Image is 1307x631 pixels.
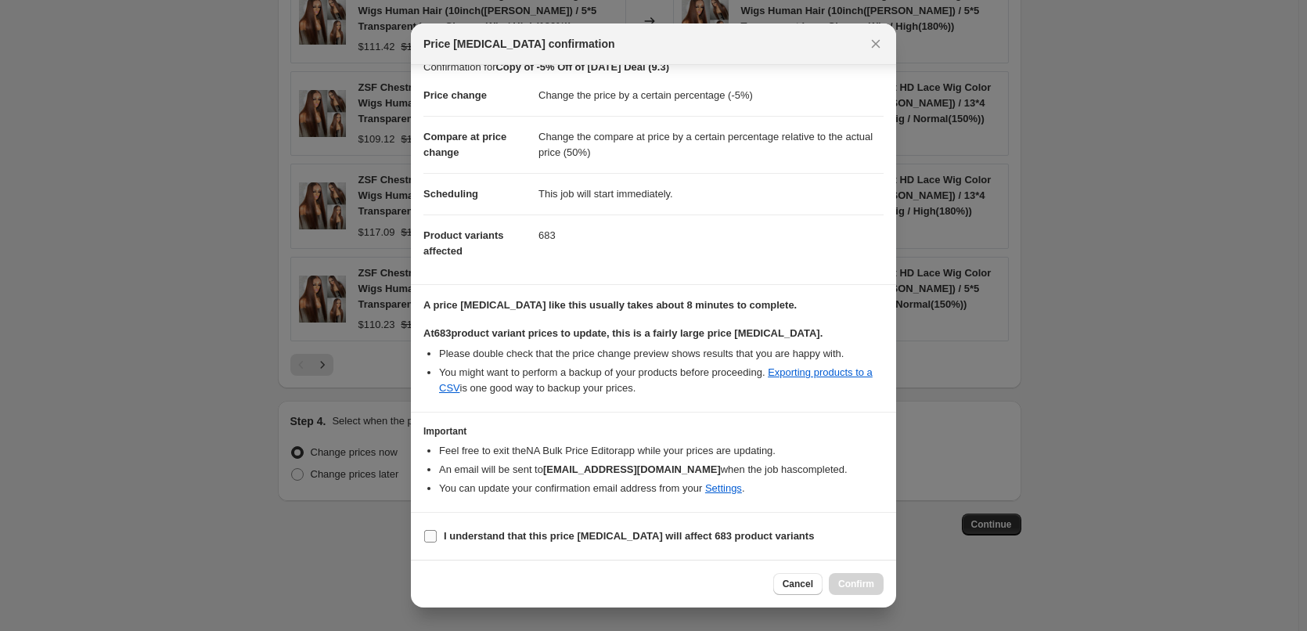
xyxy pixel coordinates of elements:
[423,89,487,101] span: Price change
[439,462,884,478] li: An email will be sent to when the job has completed .
[538,75,884,116] dd: Change the price by a certain percentage (-5%)
[865,33,887,55] button: Close
[423,36,615,52] span: Price [MEDICAL_DATA] confirmation
[423,229,504,257] span: Product variants affected
[538,116,884,173] dd: Change the compare at price by a certain percentage relative to the actual price (50%)
[705,482,742,494] a: Settings
[538,215,884,256] dd: 683
[423,188,478,200] span: Scheduling
[543,463,721,475] b: [EMAIL_ADDRESS][DOMAIN_NAME]
[423,299,797,311] b: A price [MEDICAL_DATA] like this usually takes about 8 minutes to complete.
[773,573,823,595] button: Cancel
[495,61,668,73] b: Copy of -5% Off of [DATE] Deal (9.3)
[439,365,884,396] li: You might want to perform a backup of your products before proceeding. is one good way to backup ...
[423,425,884,438] h3: Important
[423,59,884,75] p: Confirmation for
[439,481,884,496] li: You can update your confirmation email address from your .
[439,443,884,459] li: Feel free to exit the NA Bulk Price Editor app while your prices are updating.
[423,131,506,158] span: Compare at price change
[538,173,884,215] dd: This job will start immediately.
[439,346,884,362] li: Please double check that the price change preview shows results that you are happy with.
[444,530,814,542] b: I understand that this price [MEDICAL_DATA] will affect 683 product variants
[423,327,823,339] b: At 683 product variant prices to update, this is a fairly large price [MEDICAL_DATA].
[783,578,813,590] span: Cancel
[439,366,873,394] a: Exporting products to a CSV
